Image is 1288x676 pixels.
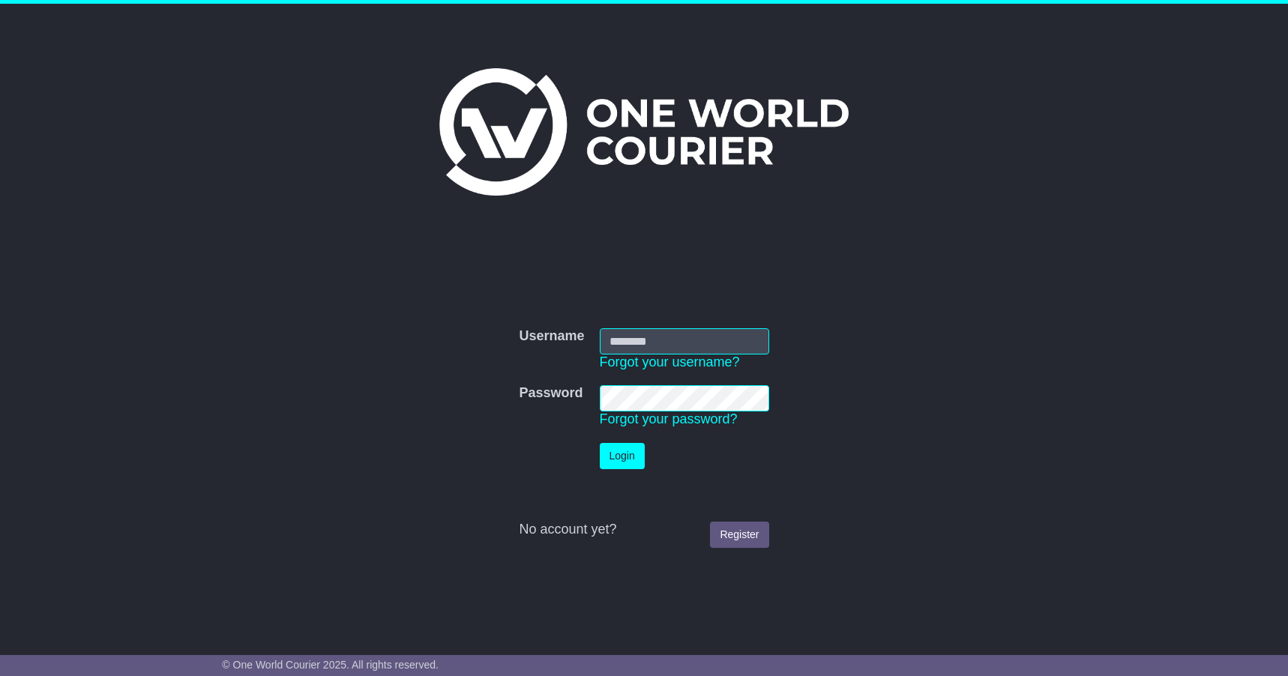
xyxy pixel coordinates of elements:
label: Username [519,328,584,345]
a: Register [710,522,768,548]
img: One World [439,68,849,196]
label: Password [519,385,583,402]
div: No account yet? [519,522,768,538]
span: © One World Courier 2025. All rights reserved. [222,659,439,671]
a: Forgot your username? [600,354,740,369]
a: Forgot your password? [600,411,738,426]
button: Login [600,443,645,469]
